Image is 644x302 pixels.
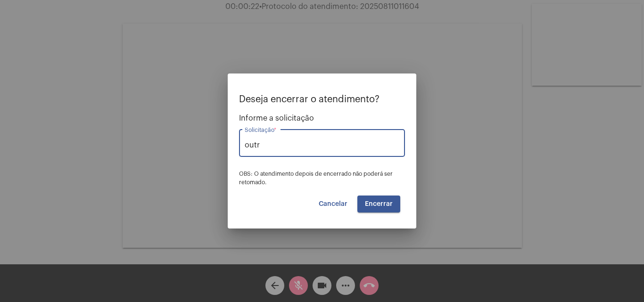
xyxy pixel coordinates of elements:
p: Deseja encerrar o atendimento? [239,94,405,105]
span: OBS: O atendimento depois de encerrado não poderá ser retomado. [239,171,393,185]
span: Encerrar [365,201,393,207]
button: Encerrar [357,196,400,212]
span: Cancelar [319,201,347,207]
input: Buscar solicitação [245,141,399,149]
button: Cancelar [311,196,355,212]
span: Informe a solicitação [239,114,405,122]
